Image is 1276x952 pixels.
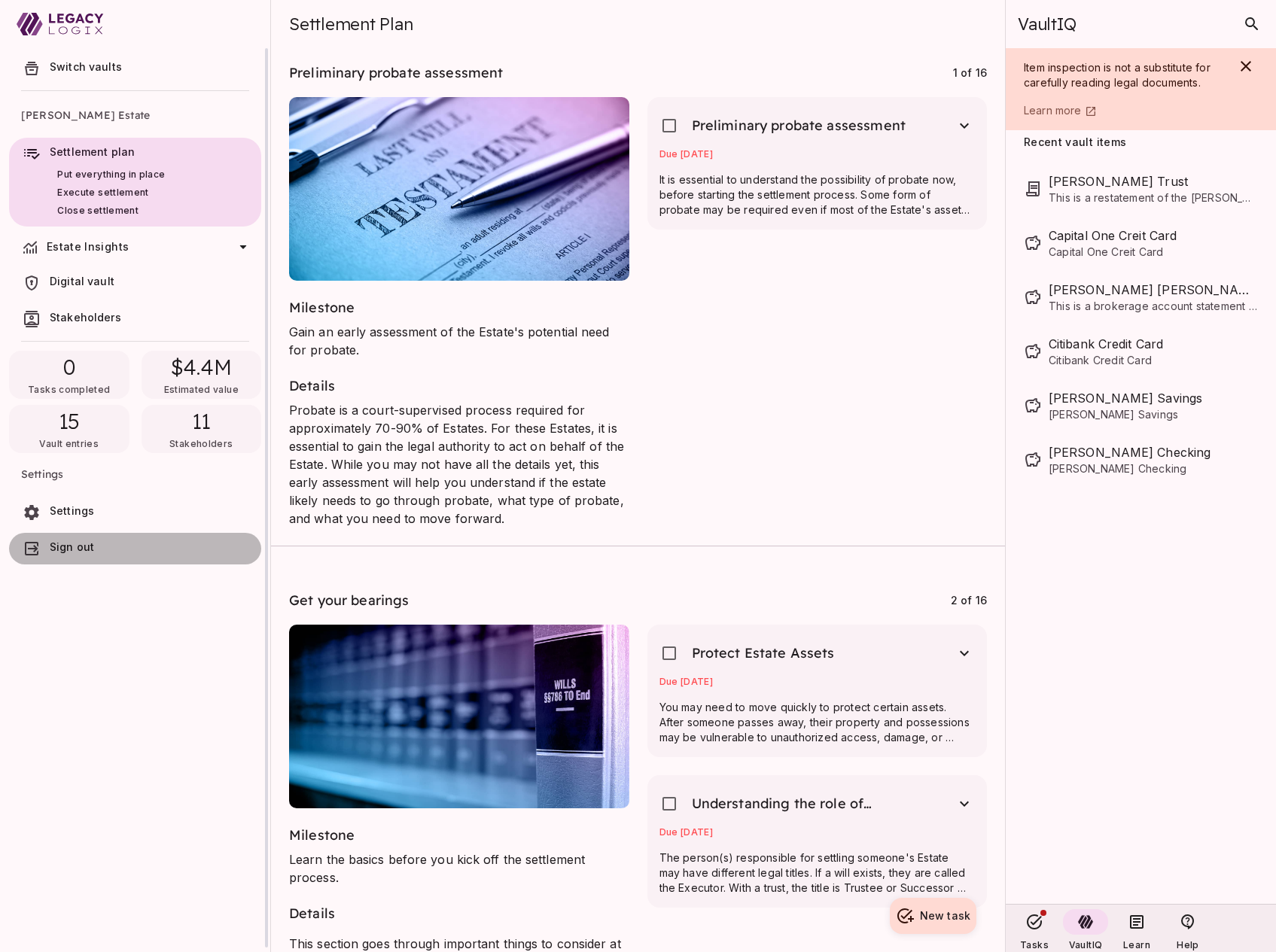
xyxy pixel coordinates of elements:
span: 2 of 16 [951,594,987,607]
span: Due [DATE] [659,676,714,687]
img: settlement-plan [289,625,629,808]
span: [PERSON_NAME] Estate [21,97,249,133]
a: Switch vaults [9,53,261,84]
span: Wells Checking [1049,443,1258,461]
span: Estimated value [164,384,239,395]
span: Stakeholders [50,311,121,324]
span: Settlement plan [50,145,135,158]
img: settlement-plan [289,97,629,281]
span: Henry Smith Trust [1049,172,1258,190]
a: Settlement planPut everything in placeExecute settlementClose settlement [9,138,261,227]
span: Settings [21,456,249,492]
span: Understanding the role of Executor/Administrator/Trustee [692,795,909,813]
div: Protect Estate AssetsDue [DATE]You may need to move quickly to protect certain assets. After some... [647,625,988,757]
a: Stakeholders [9,303,261,335]
div: 15Vault entries [9,405,129,453]
span: Capital One Creit Card [1049,245,1258,260]
span: Switch vaults [50,60,122,73]
a: Digital vault [9,267,261,299]
span: Tasks completed [28,384,110,395]
span: Close settlement [57,205,139,216]
div: Understanding the role of Executor/Administrator/TrusteeDue [DATE]The person(s) responsible for s... [647,775,988,908]
span: Milestone [289,299,355,316]
span: Recent vault items [1024,136,1126,150]
button: New task [890,898,976,934]
div: [PERSON_NAME] Savings[PERSON_NAME] Savings [1024,379,1258,433]
span: Execute settlement [57,187,148,198]
div: [PERSON_NAME] [PERSON_NAME] for [PERSON_NAME] Retirement AccountThis is a brokerage account state... [1024,270,1258,324]
div: 11Stakeholders [142,405,262,453]
span: Preliminary probate assessment [692,117,906,135]
span: $4.4M [171,354,232,381]
span: Learn more [1024,104,1082,117]
span: Details [289,905,335,922]
span: 0 [63,354,75,381]
span: 15 [59,408,81,435]
span: Estate Insights [47,240,129,253]
span: Stakeholders [169,438,233,449]
span: This is a brokerage account statement from [PERSON_NAME] [PERSON_NAME] for the period of [DATE]-[... [1049,299,1258,314]
span: Citibank Credit Card [1049,335,1258,353]
span: Preliminary probate assessment [289,64,504,81]
span: Item inspection is not a substitute for carefully reading legal documents. [1024,61,1214,89]
p: It is essential to understand the possibility of probate now, before starting the settlement proc... [659,172,976,217]
div: [PERSON_NAME] TrustThis is a restatement of the [PERSON_NAME] Trust dated [DATE]. The trust was c... [1024,162,1258,216]
div: [PERSON_NAME] Checking[PERSON_NAME] Checking [1024,433,1258,487]
span: Digital vault [50,275,114,287]
span: 11 [192,408,212,435]
span: Put everything in place [57,169,165,180]
span: Get your bearings [289,592,410,609]
span: [PERSON_NAME] Savings [1049,407,1258,422]
span: Learn [1123,939,1150,950]
a: Settings [9,497,261,528]
span: Settlement Plan [289,14,413,35]
span: Citibank Credit Card [1049,353,1258,368]
span: 1 of 16 [953,66,987,79]
span: Sign out [50,540,94,553]
span: Settings [50,504,94,517]
span: Probate is a court-supervised process required for approximately 70-90% of Estates. For these Est... [289,403,624,526]
span: Charles Schwab for Henry Smith Retirement Account [1049,281,1258,299]
div: Estate Insights [9,231,261,263]
span: Learn the basics before you kick off the settlement process. [289,852,585,885]
div: $4.4MEstimated value [142,351,262,399]
span: Details [289,377,335,394]
span: Tasks [1020,939,1049,950]
div: Preliminary probate assessmentDue [DATE]It is essential to understand the possibility of probate ... [647,97,988,230]
span: Capital One Creit Card [1049,227,1258,245]
a: Sign out [9,533,261,564]
span: Due [DATE] [659,826,714,838]
span: Vault entries [39,438,99,449]
p: The person(s) responsible for settling someone's Estate may have different legal titles. If a wil... [659,850,976,896]
span: Help [1177,939,1198,950]
a: Learn more [1024,102,1222,118]
div: 0Tasks completed [9,351,129,399]
span: This is a restatement of the [PERSON_NAME] Trust dated [DATE]. The trust was created by [PERSON_N... [1049,190,1258,205]
span: [PERSON_NAME] Checking [1049,461,1258,476]
span: Gain an early assessment of the Estate's potential need for probate. [289,324,610,357]
p: You may need to move quickly to protect certain assets. After someone passes away, their property... [659,700,976,745]
div: Citibank Credit CardCitibank Credit Card [1024,324,1258,379]
span: New task [920,909,970,922]
span: VaultIQ [1069,939,1102,950]
span: Milestone [289,826,355,844]
span: Protect Estate Assets [692,644,835,662]
span: Due [DATE] [659,148,714,160]
span: VaultIQ [1018,14,1076,35]
div: Capital One Creit CardCapital One Creit Card [1024,216,1258,270]
span: Wells Savings [1049,389,1258,407]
